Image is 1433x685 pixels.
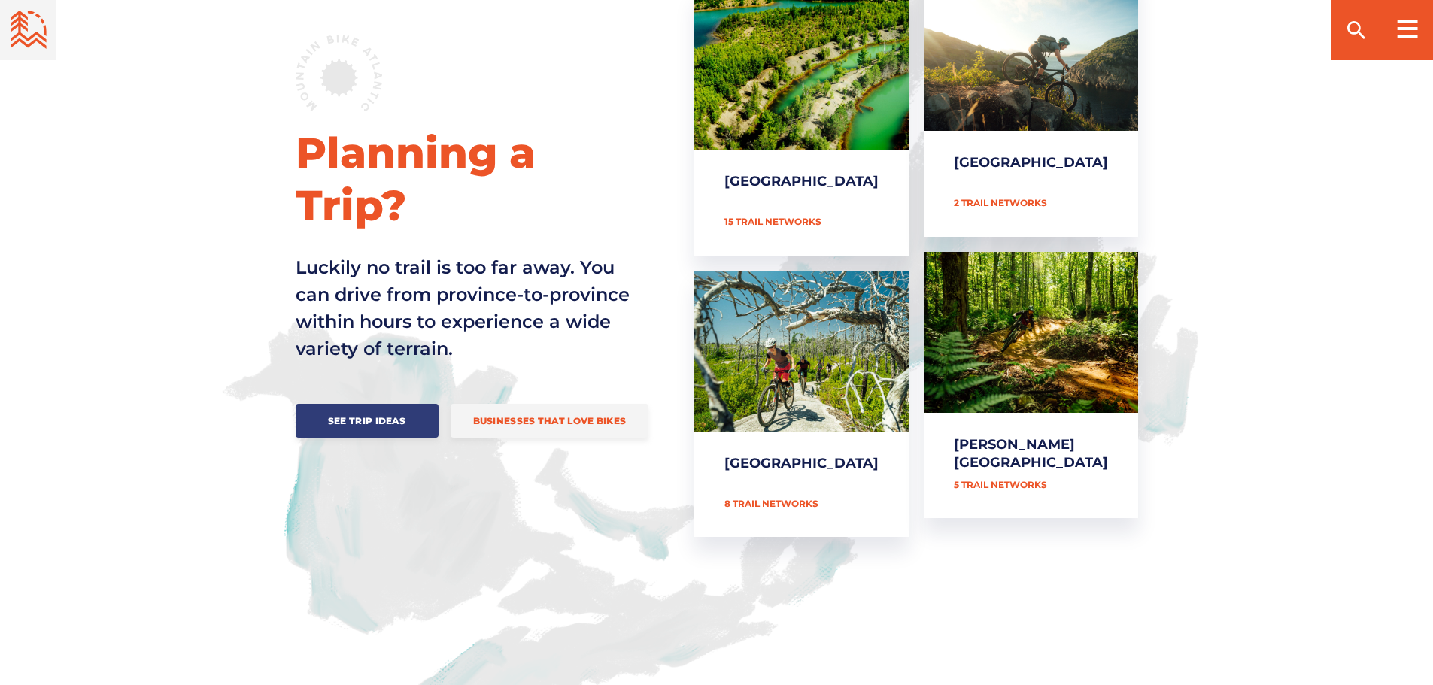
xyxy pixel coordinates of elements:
[296,254,642,362] p: Luckily no trail is too far away. You can drive from province-to-province within hours to experie...
[1344,18,1368,42] ion-icon: search
[318,415,416,426] span: See Trip Ideas
[296,35,382,111] img: MTB Atlantic badge
[451,404,649,438] a: Businesses that love bikes
[473,415,627,426] span: Businesses that love bikes
[296,404,439,438] a: See Trip Ideas
[296,126,649,232] h2: Planning a Trip?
